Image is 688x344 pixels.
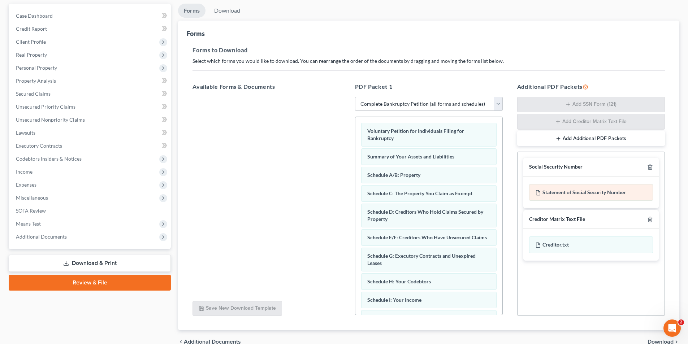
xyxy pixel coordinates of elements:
[16,104,75,110] span: Unsecured Priority Claims
[16,78,56,84] span: Property Analysis
[16,117,85,123] span: Unsecured Nonpriority Claims
[16,91,51,97] span: Secured Claims
[208,4,246,18] a: Download
[16,26,47,32] span: Credit Report
[517,131,665,146] button: Add Additional PDF Packets
[9,275,171,291] a: Review & File
[355,82,503,91] h5: PDF Packet 1
[517,114,665,130] button: Add Creditor Matrix Text File
[10,100,171,113] a: Unsecured Priority Claims
[367,278,431,284] span: Schedule H: Your Codebtors
[16,156,82,162] span: Codebtors Insiders & Notices
[10,113,171,126] a: Unsecured Nonpriority Claims
[529,236,653,253] div: Creditor.txt
[529,164,583,170] div: Social Security Number
[367,253,476,266] span: Schedule G: Executory Contracts and Unexpired Leases
[10,126,171,139] a: Lawsuits
[16,195,48,201] span: Miscellaneous
[10,9,171,22] a: Case Dashboard
[16,39,46,45] span: Client Profile
[16,52,47,58] span: Real Property
[192,301,282,316] button: Save New Download Template
[9,255,171,272] a: Download & Print
[10,87,171,100] a: Secured Claims
[367,209,483,222] span: Schedule D: Creditors Who Hold Claims Secured by Property
[517,97,665,113] button: Add SSN Form (121)
[16,182,36,188] span: Expenses
[10,22,171,35] a: Credit Report
[16,221,41,227] span: Means Test
[16,208,46,214] span: SOFA Review
[16,169,33,175] span: Income
[367,234,487,240] span: Schedule E/F: Creditors Who Have Unsecured Claims
[16,234,67,240] span: Additional Documents
[367,190,472,196] span: Schedule C: The Property You Claim as Exempt
[187,29,205,38] div: Forms
[178,4,205,18] a: Forms
[517,82,665,91] h5: Additional PDF Packets
[10,204,171,217] a: SOFA Review
[16,13,53,19] span: Case Dashboard
[16,143,62,149] span: Executory Contracts
[367,128,464,141] span: Voluntary Petition for Individuals Filing for Bankruptcy
[10,74,171,87] a: Property Analysis
[192,46,665,55] h5: Forms to Download
[16,65,57,71] span: Personal Property
[529,216,585,223] div: Creditor Matrix Text File
[192,57,665,65] p: Select which forms you would like to download. You can rearrange the order of the documents by dr...
[192,82,340,91] h5: Available Forms & Documents
[367,153,454,160] span: Summary of Your Assets and Liabilities
[367,172,420,178] span: Schedule A/B: Property
[529,184,653,201] div: Statement of Social Security Number
[678,319,684,325] span: 2
[16,130,35,136] span: Lawsuits
[663,319,681,337] iframe: Intercom live chat
[367,297,421,303] span: Schedule I: Your Income
[10,139,171,152] a: Executory Contracts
